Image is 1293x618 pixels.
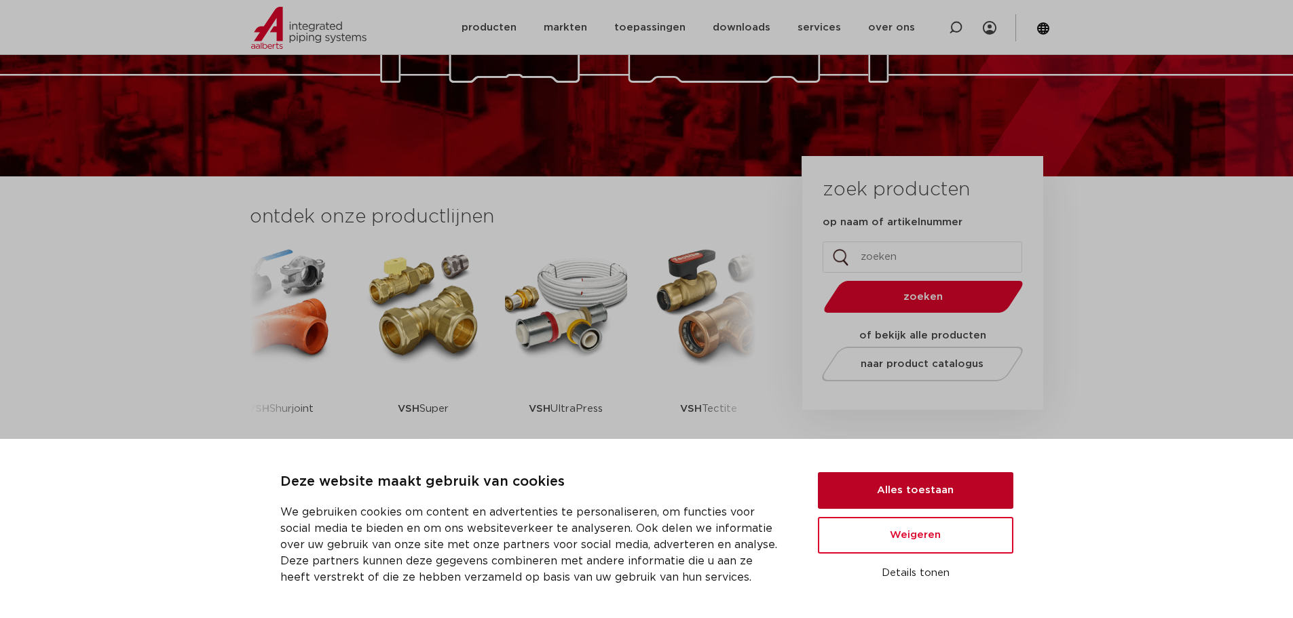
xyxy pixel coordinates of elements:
[680,404,702,414] strong: VSH
[648,244,770,451] a: VSHTectite
[248,404,269,414] strong: VSH
[823,176,970,204] h3: zoek producten
[823,216,962,229] label: op naam of artikelnummer
[818,347,1026,381] a: naar product catalogus
[220,244,342,451] a: VSHShurjoint
[823,242,1022,273] input: zoeken
[859,330,986,341] strong: of bekijk alle producten
[398,366,449,451] p: Super
[280,471,785,493] p: Deze website maakt gebruik van cookies
[859,292,988,302] span: zoeken
[248,366,314,451] p: Shurjoint
[505,244,627,451] a: VSHUltraPress
[529,404,550,414] strong: VSH
[250,204,756,231] h3: ontdek onze productlijnen
[280,504,785,585] p: We gebruiken cookies om content en advertenties te personaliseren, om functies voor social media ...
[680,366,737,451] p: Tectite
[818,562,1013,585] button: Details tonen
[818,517,1013,554] button: Weigeren
[529,366,603,451] p: UltraPress
[362,244,485,451] a: VSHSuper
[818,472,1013,509] button: Alles toestaan
[398,404,419,414] strong: VSH
[861,359,983,369] span: naar product catalogus
[818,279,1028,314] button: zoeken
